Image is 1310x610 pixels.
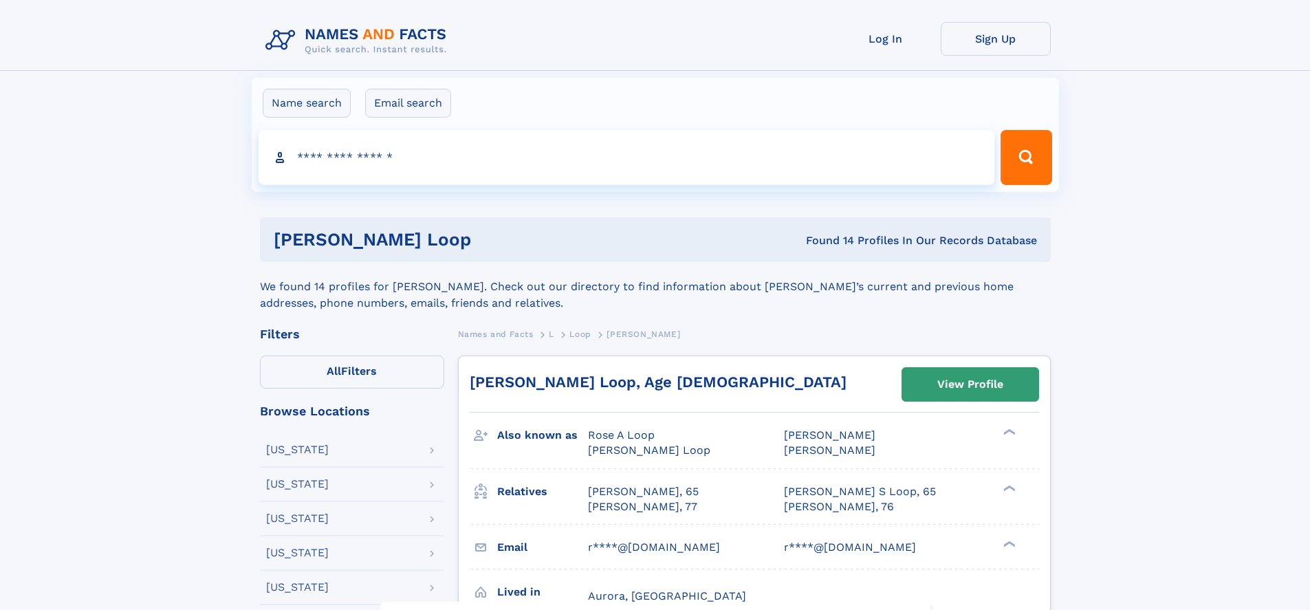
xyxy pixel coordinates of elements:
div: ❯ [1000,539,1016,548]
span: Aurora, [GEOGRAPHIC_DATA] [588,589,746,602]
div: We found 14 profiles for [PERSON_NAME]. Check out our directory to find information about [PERSON... [260,262,1051,312]
div: Filters [260,328,444,340]
div: [US_STATE] [266,479,329,490]
label: Name search [263,89,351,118]
label: Email search [365,89,451,118]
a: [PERSON_NAME] S Loop, 65 [784,484,936,499]
h3: Relatives [497,480,588,503]
label: Filters [260,356,444,389]
span: [PERSON_NAME] [607,329,680,339]
a: [PERSON_NAME], 77 [588,499,697,514]
a: [PERSON_NAME], 65 [588,484,699,499]
img: Logo Names and Facts [260,22,458,59]
span: [PERSON_NAME] Loop [588,444,710,457]
div: [US_STATE] [266,547,329,558]
span: All [327,364,341,378]
a: L [549,325,554,342]
a: Loop [569,325,591,342]
span: Rose A Loop [588,428,655,442]
div: ❯ [1000,483,1016,492]
div: View Profile [937,369,1003,400]
h3: Lived in [497,580,588,604]
a: Log In [831,22,941,56]
h1: [PERSON_NAME] Loop [274,231,639,248]
span: L [549,329,554,339]
span: [PERSON_NAME] [784,428,875,442]
div: ❯ [1000,428,1016,437]
button: Search Button [1001,130,1051,185]
span: Loop [569,329,591,339]
input: search input [259,130,995,185]
div: Found 14 Profiles In Our Records Database [638,233,1037,248]
div: [US_STATE] [266,582,329,593]
span: [PERSON_NAME] [784,444,875,457]
a: [PERSON_NAME] Loop, Age [DEMOGRAPHIC_DATA] [470,373,847,391]
h3: Also known as [497,424,588,447]
a: Sign Up [941,22,1051,56]
a: Names and Facts [458,325,534,342]
div: [US_STATE] [266,513,329,524]
a: [PERSON_NAME], 76 [784,499,894,514]
a: View Profile [902,368,1038,401]
div: [US_STATE] [266,444,329,455]
div: Browse Locations [260,405,444,417]
h3: Email [497,536,588,559]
